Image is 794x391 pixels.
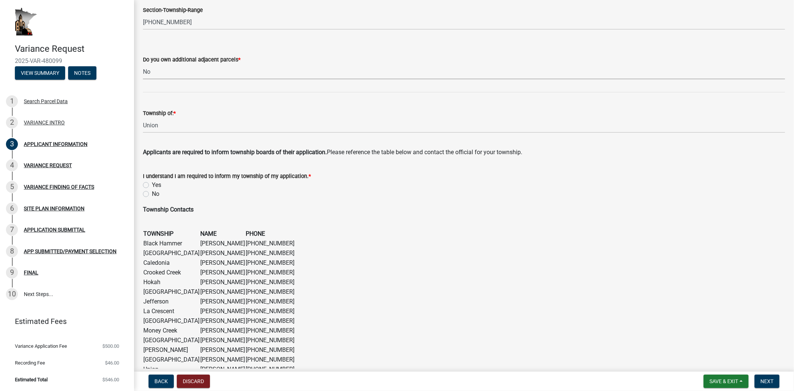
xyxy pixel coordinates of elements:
div: 10 [6,288,18,300]
td: [PHONE_NUMBER] [245,365,295,374]
span: Save & Exit [710,378,738,384]
div: APPLICANT INFORMATION [24,142,87,147]
span: $46.00 [105,360,119,365]
button: Discard [177,375,210,388]
td: Caledonia [143,258,200,268]
div: 8 [6,245,18,257]
wm-modal-confirm: Notes [68,70,96,76]
td: [PERSON_NAME] [200,239,245,248]
div: 1 [6,95,18,107]
td: [PHONE_NUMBER] [245,277,295,287]
td: [PERSON_NAME] [200,268,245,277]
td: [PHONE_NUMBER] [245,239,295,248]
td: Crooked Creek [143,268,200,277]
label: Section-Township-Range [143,8,203,13]
h4: Variance Request [15,44,128,54]
span: Next [760,378,774,384]
td: [GEOGRAPHIC_DATA] [143,316,200,326]
div: Search Parcel Data [24,99,68,104]
td: [PHONE_NUMBER] [245,345,295,355]
td: Money Creek [143,326,200,336]
label: Township of: [143,111,176,116]
td: [PERSON_NAME] [200,248,245,258]
div: APPLICATION SUBMITTAL [24,227,85,232]
td: [PERSON_NAME] [200,365,245,374]
span: Applicants are required to inform township boards of their application. [143,149,327,156]
td: La Crescent [143,306,200,316]
button: View Summary [15,66,65,80]
td: Jefferson [143,297,200,306]
td: [GEOGRAPHIC_DATA] [143,336,200,345]
td: [PHONE_NUMBER] [245,326,295,336]
span: Estimated Total [15,377,48,382]
span: Variance Application Fee [15,344,67,349]
strong: PHONE [246,230,265,237]
td: [PHONE_NUMBER] [245,316,295,326]
a: Estimated Fees [6,314,122,329]
div: 4 [6,159,18,171]
td: [GEOGRAPHIC_DATA] [143,248,200,258]
td: [PERSON_NAME] [200,326,245,336]
div: VARIANCE FINDING OF FACTS [24,184,94,190]
td: [PERSON_NAME] [200,345,245,355]
span: $500.00 [102,344,119,349]
td: [GEOGRAPHIC_DATA] [143,355,200,365]
td: Black Hammer [143,239,200,248]
td: [PHONE_NUMBER] [245,297,295,306]
button: Back [149,375,174,388]
label: I understand I am required to inform my township of my application. [143,174,311,179]
td: [PHONE_NUMBER] [245,268,295,277]
td: [PERSON_NAME] [200,336,245,345]
span: Please reference the table below and contact the official for your township. [327,149,522,156]
label: Do you own additional adjacent parcels [143,57,240,63]
td: [PHONE_NUMBER] [245,306,295,316]
span: 2025-VAR-480099 [15,57,119,64]
td: [PHONE_NUMBER] [245,355,295,365]
div: 6 [6,203,18,214]
span: $546.00 [102,377,119,382]
td: [PHONE_NUMBER] [245,248,295,258]
strong: Township Contacts [143,206,194,213]
div: 5 [6,181,18,193]
td: [PHONE_NUMBER] [245,336,295,345]
div: FINAL [24,270,38,275]
div: SITE PLAN INFORMATION [24,206,84,211]
button: Save & Exit [704,375,749,388]
button: Notes [68,66,96,80]
td: [PERSON_NAME] [200,277,245,287]
button: Next [755,375,779,388]
img: Houston County, Minnesota [15,8,37,36]
label: No [152,190,159,198]
strong: TOWNSHIP [143,230,173,237]
td: [PERSON_NAME] [200,258,245,268]
div: VARIANCE REQUEST [24,163,72,168]
span: Back [154,378,168,384]
span: Recording Fee [15,360,45,365]
div: 9 [6,267,18,279]
td: [PERSON_NAME] [200,355,245,365]
label: Yes [152,181,161,190]
td: [PERSON_NAME] [200,287,245,297]
strong: NAME [200,230,217,237]
div: VARIANCE INTRO [24,120,65,125]
td: [PERSON_NAME] [200,297,245,306]
td: [PHONE_NUMBER] [245,258,295,268]
div: APP SUBMITTED/PAYMENT SELECTION [24,249,117,254]
td: [GEOGRAPHIC_DATA] [143,287,200,297]
div: 3 [6,138,18,150]
td: [PERSON_NAME] [143,345,200,355]
td: Union [143,365,200,374]
td: [PHONE_NUMBER] [245,287,295,297]
td: Hokah [143,277,200,287]
wm-modal-confirm: Summary [15,70,65,76]
td: [PERSON_NAME] [200,316,245,326]
div: 2 [6,117,18,128]
td: [PERSON_NAME] [200,306,245,316]
div: 7 [6,224,18,236]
